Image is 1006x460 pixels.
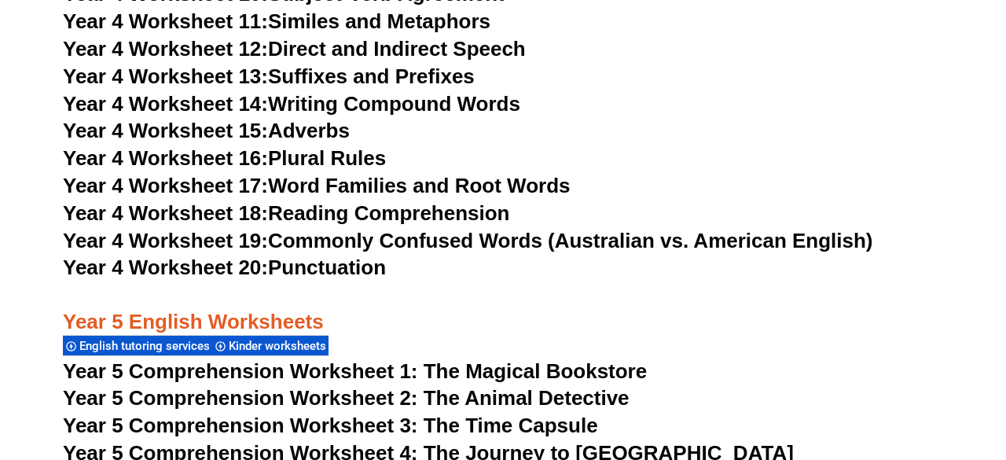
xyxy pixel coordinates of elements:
a: Year 4 Worksheet 20:Punctuation [63,256,386,279]
span: Year 4 Worksheet 16: [63,146,268,170]
a: Year 4 Worksheet 13:Suffixes and Prefixes [63,64,475,88]
iframe: Chat Widget [736,282,1006,460]
a: Year 5 Comprehension Worksheet 2: The Animal Detective [63,386,630,410]
div: Kinder worksheets [212,335,329,356]
a: Year 4 Worksheet 18:Reading Comprehension [63,201,509,225]
span: Year 4 Worksheet 14: [63,92,268,116]
span: Year 4 Worksheet 11: [63,9,268,33]
a: Year 4 Worksheet 11:Similes and Metaphors [63,9,490,33]
span: Year 4 Worksheet 18: [63,201,268,225]
a: Year 4 Worksheet 16:Plural Rules [63,146,386,170]
span: Kinder worksheets [229,339,331,353]
a: Year 5 Comprehension Worksheet 3: The Time Capsule [63,414,598,437]
span: Year 4 Worksheet 17: [63,174,268,197]
a: Year 5 Comprehension Worksheet 1: The Magical Bookstore [63,359,647,383]
span: Year 4 Worksheet 12: [63,37,268,61]
span: Year 4 Worksheet 13: [63,64,268,88]
span: Year 4 Worksheet 15: [63,119,268,142]
a: Year 4 Worksheet 12:Direct and Indirect Speech [63,37,526,61]
span: Year 4 Worksheet 20: [63,256,268,279]
a: Year 4 Worksheet 19:Commonly Confused Words (Australian vs. American English) [63,229,873,252]
a: Year 4 Worksheet 14:Writing Compound Words [63,92,520,116]
a: Year 4 Worksheet 15:Adverbs [63,119,350,142]
span: English tutoring services [79,339,215,353]
a: Year 4 Worksheet 17:Word Families and Root Words [63,174,570,197]
div: English tutoring services [63,335,212,356]
span: Year 4 Worksheet 19: [63,229,268,252]
h3: Year 5 English Worksheets [63,282,943,336]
